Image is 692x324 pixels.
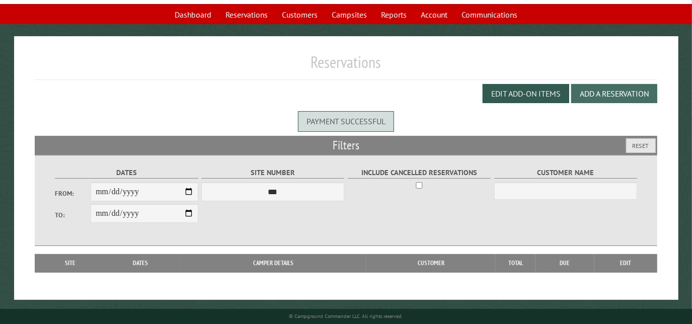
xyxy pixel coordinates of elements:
[35,52,658,80] h1: Reservations
[201,167,344,179] label: Site Number
[594,254,657,272] th: Edit
[535,254,594,272] th: Due
[626,138,656,153] button: Reset
[366,254,495,272] th: Customer
[101,254,181,272] th: Dates
[494,167,637,179] label: Customer Name
[289,313,403,319] small: © Campground Commander LLC. All rights reserved.
[40,254,101,272] th: Site
[35,136,658,155] h2: Filters
[298,111,394,131] div: Payment successful
[55,189,91,198] label: From:
[219,5,274,24] a: Reservations
[55,210,91,220] label: To:
[415,5,453,24] a: Account
[483,84,569,103] button: Edit Add-on Items
[326,5,373,24] a: Campsites
[55,167,198,179] label: Dates
[169,5,217,24] a: Dashboard
[276,5,324,24] a: Customers
[375,5,413,24] a: Reports
[455,5,523,24] a: Communications
[348,167,491,179] label: Include Cancelled Reservations
[495,254,535,272] th: Total
[571,84,657,103] button: Add a Reservation
[181,254,367,272] th: Camper Details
